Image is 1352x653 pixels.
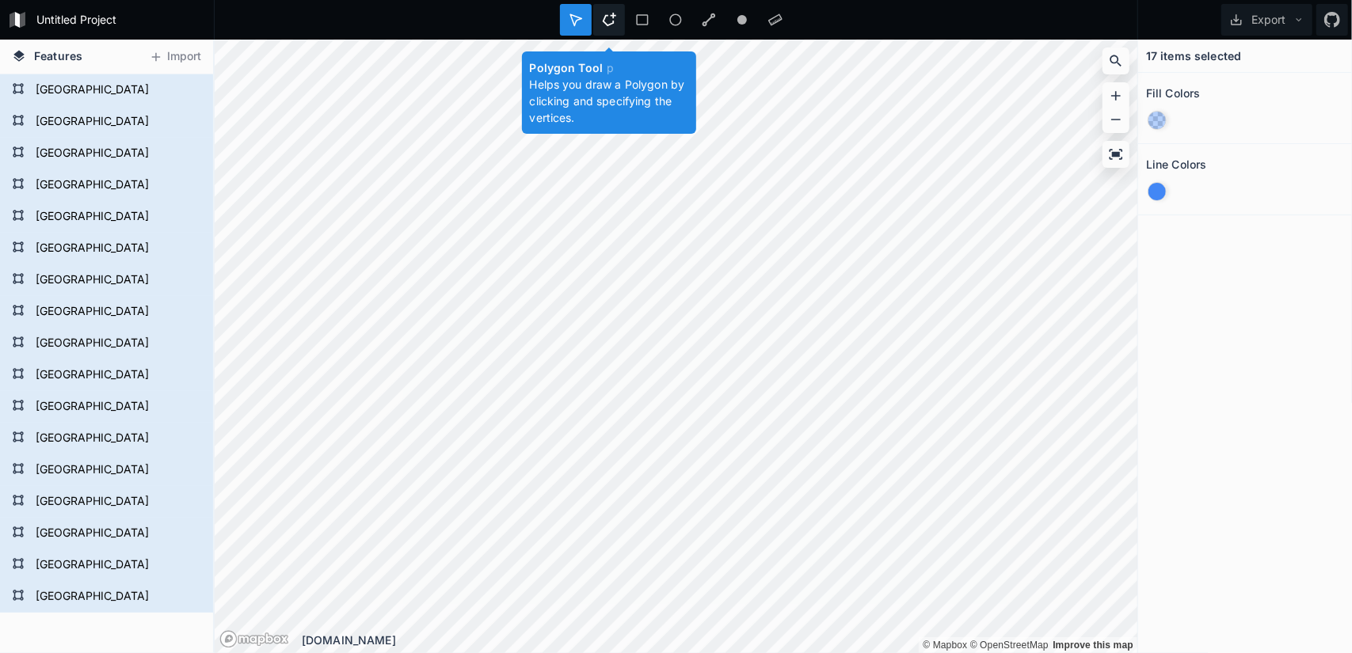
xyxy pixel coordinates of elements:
[923,640,967,651] a: Mapbox
[1221,4,1312,36] button: Export
[530,59,688,76] h4: Polygon Tool
[1146,81,1201,105] h2: Fill Colors
[607,61,614,74] span: p
[530,76,688,126] p: Helps you draw a Polygon by clicking and specifying the vertices.
[1146,47,1241,64] h4: 17 items selected
[302,632,1137,648] div: [DOMAIN_NAME]
[141,44,209,70] button: Import
[970,640,1049,651] a: OpenStreetMap
[34,47,82,64] span: Features
[219,630,289,648] a: Mapbox logo
[1053,640,1133,651] a: Map feedback
[1146,152,1207,177] h2: Line Colors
